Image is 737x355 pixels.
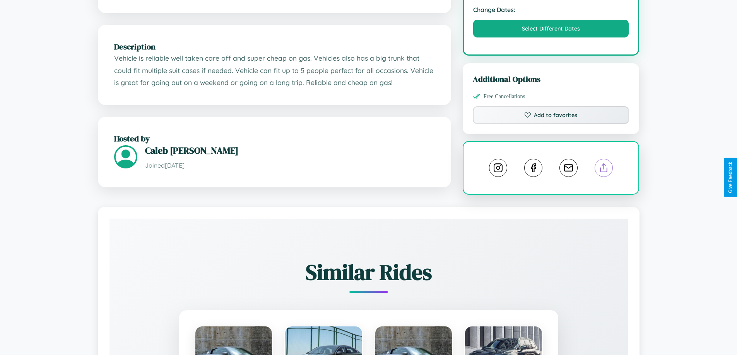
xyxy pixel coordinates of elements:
p: Joined [DATE] [145,160,435,171]
h3: Caleb [PERSON_NAME] [145,144,435,157]
h2: Description [114,41,435,52]
div: Give Feedback [728,162,733,193]
button: Select Different Dates [473,20,629,37]
button: Add to favorites [473,106,629,124]
h2: Hosted by [114,133,435,144]
p: Vehicle is reliable well taken care off and super cheap on gas. Vehicles also has a big trunk tha... [114,52,435,89]
h2: Similar Rides [137,257,601,287]
h3: Additional Options [473,73,629,85]
strong: Change Dates: [473,6,629,14]
span: Free Cancellations [484,93,525,100]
